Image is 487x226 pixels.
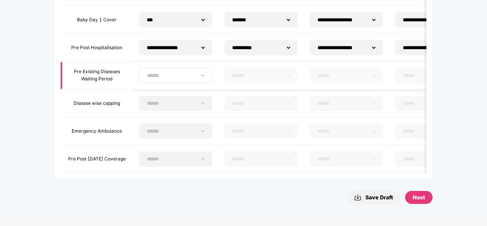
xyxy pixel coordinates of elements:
[354,193,393,202] div: Save Draft
[61,117,133,145] td: Emergency Ambulance
[61,34,133,62] td: Pre Post Hospitalisation
[413,193,425,202] div: Next
[354,193,362,202] img: svg+xml;base64,PHN2ZyBpZD0iRG93bmxvYWQtMzJ4MzIiIHhtbG5zPSJodHRwOi8vd3d3LnczLm9yZy8yMDAwL3N2ZyIgd2...
[61,90,133,117] td: Disease wise capping
[61,6,133,34] td: Baby Day 1 Cover
[61,62,133,90] td: Pre Existing Diseases Waiting Period
[61,145,133,173] td: Pre Post [DATE] Coverage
